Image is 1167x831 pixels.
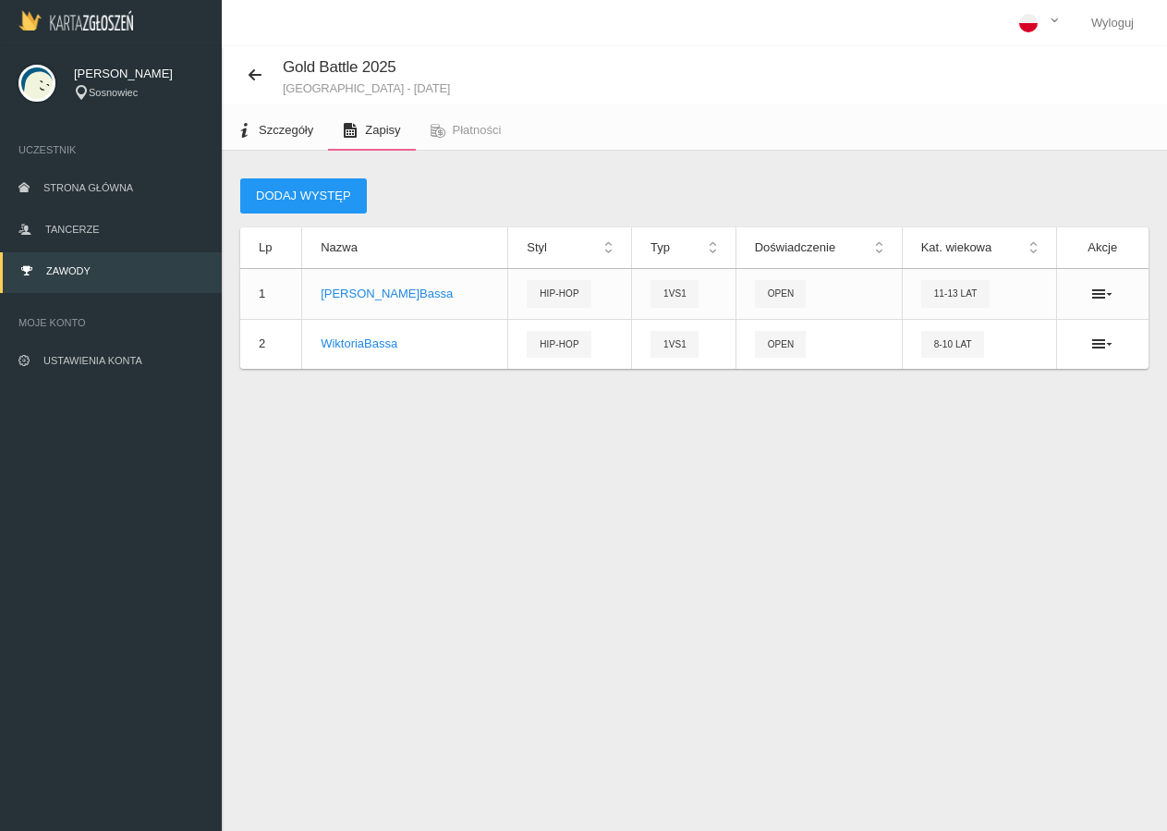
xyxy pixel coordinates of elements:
[74,65,203,83] span: [PERSON_NAME]
[650,280,699,307] span: 1vs1
[74,85,203,101] div: Sosnowiec
[18,65,55,102] img: svg
[240,178,367,214] button: Dodaj występ
[240,269,302,319] td: 1
[43,182,133,193] span: Strona główna
[18,141,203,159] span: Uczestnik
[283,82,450,94] small: [GEOGRAPHIC_DATA] - [DATE]
[283,58,396,76] span: Gold Battle 2025
[527,331,590,358] span: Hip-hop
[1056,227,1149,269] th: Akcje
[508,227,632,269] th: Styl
[43,355,142,366] span: Ustawienia konta
[755,280,807,307] span: Open
[453,123,502,137] span: Płatności
[328,110,415,151] a: Zapisy
[46,265,91,276] span: Zawody
[527,280,590,307] span: Hip-hop
[45,224,99,235] span: Tancerze
[921,331,984,358] span: 8-10 lat
[921,280,990,307] span: 11-13 lat
[632,227,736,269] th: Typ
[302,227,508,269] th: Nazwa
[650,331,699,358] span: 1vs1
[222,110,328,151] a: Szczegóły
[321,335,489,353] p: Wiktoria Bassa
[416,110,517,151] a: Płatności
[259,123,313,137] span: Szczegóły
[321,285,489,303] p: [PERSON_NAME] Bassa
[755,331,807,358] span: Open
[240,319,302,369] td: 2
[902,227,1056,269] th: Kat. wiekowa
[365,123,400,137] span: Zapisy
[18,313,203,332] span: Moje konto
[240,227,302,269] th: Lp
[735,227,902,269] th: Doświadczenie
[18,10,133,31] img: Logo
